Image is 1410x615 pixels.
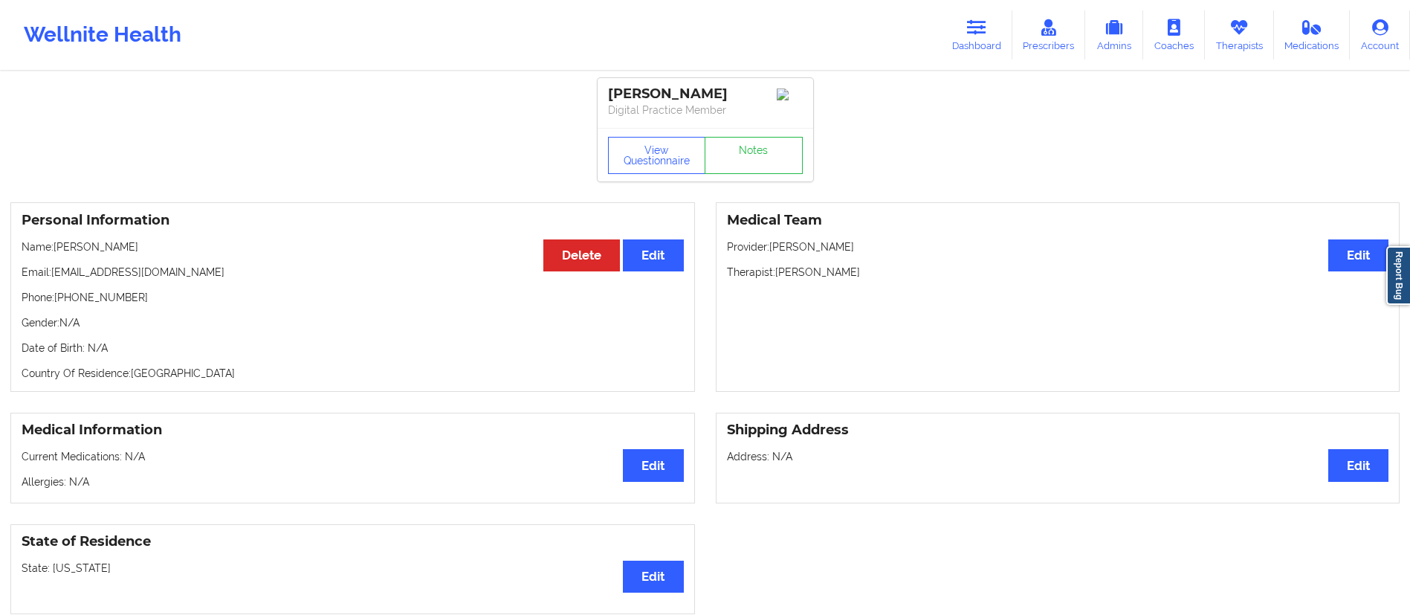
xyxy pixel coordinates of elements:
p: Phone: [PHONE_NUMBER] [22,290,684,305]
a: Notes [705,137,803,174]
a: Prescribers [1012,10,1086,59]
p: Email: [EMAIL_ADDRESS][DOMAIN_NAME] [22,265,684,280]
p: Gender: N/A [22,315,684,330]
h3: Medical Team [727,212,1389,229]
a: Therapists [1205,10,1274,59]
button: View Questionnaire [608,137,706,174]
a: Coaches [1143,10,1205,59]
a: Dashboard [941,10,1012,59]
p: Country Of Residence: [GEOGRAPHIC_DATA] [22,366,684,381]
p: Date of Birth: N/A [22,341,684,355]
a: Account [1350,10,1410,59]
h3: Personal Information [22,212,684,229]
p: Address: N/A [727,449,1389,464]
a: Medications [1274,10,1351,59]
button: Edit [623,239,683,271]
h3: Medical Information [22,422,684,439]
button: Edit [1328,239,1388,271]
p: Digital Practice Member [608,103,803,117]
button: Edit [1328,449,1388,481]
p: State: [US_STATE] [22,561,684,576]
p: Allergies: N/A [22,474,684,489]
div: [PERSON_NAME] [608,86,803,103]
img: Image%2Fplaceholer-image.png [777,88,803,100]
button: Delete [543,239,620,271]
h3: State of Residence [22,533,684,550]
a: Admins [1085,10,1143,59]
a: Report Bug [1386,246,1410,305]
button: Edit [623,449,683,481]
button: Edit [623,561,683,593]
p: Therapist: [PERSON_NAME] [727,265,1389,280]
p: Provider: [PERSON_NAME] [727,239,1389,254]
p: Name: [PERSON_NAME] [22,239,684,254]
p: Current Medications: N/A [22,449,684,464]
h3: Shipping Address [727,422,1389,439]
